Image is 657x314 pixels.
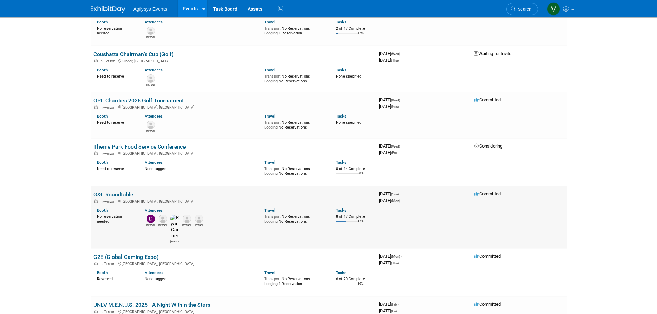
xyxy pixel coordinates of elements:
[264,74,282,79] span: Transport:
[474,302,501,307] span: Committed
[391,59,399,62] span: (Thu)
[147,121,155,129] img: Pamela McConnell
[264,277,282,281] span: Transport:
[336,270,346,275] a: Tasks
[93,198,374,204] div: [GEOGRAPHIC_DATA], [GEOGRAPHIC_DATA]
[264,26,282,31] span: Transport:
[145,114,163,119] a: Attendees
[264,214,282,219] span: Transport:
[264,20,275,24] a: Travel
[146,129,155,133] div: Pamela McConnell
[145,20,163,24] a: Attendees
[97,25,135,36] div: No reservation needed
[158,223,167,227] div: Marty Halaburda
[93,104,374,110] div: [GEOGRAPHIC_DATA], [GEOGRAPHIC_DATA]
[391,303,397,306] span: (Fri)
[336,20,346,24] a: Tasks
[94,199,98,203] img: In-Person Event
[264,79,279,83] span: Lodging:
[264,73,326,83] div: No Reservations No Reservations
[93,302,210,308] a: UNLV M.E.N.U.S. 2025 - A Night Within the Stars
[93,97,184,104] a: OPL Charities 2025 Golf Tournament
[506,3,538,15] a: Search
[100,199,117,204] span: In-Person
[146,83,155,87] div: Robert Egan
[379,302,399,307] span: [DATE]
[93,58,374,63] div: Kinder, [GEOGRAPHIC_DATA]
[391,105,399,109] span: (Sun)
[336,166,374,171] div: 0 of 14 Complete
[379,191,401,196] span: [DATE]
[379,58,399,63] span: [DATE]
[97,73,135,79] div: Need to reserve
[474,254,501,259] span: Committed
[147,215,155,223] img: Darren Student
[547,2,560,16] img: Vaitiare Munoz
[264,114,275,119] a: Travel
[97,208,108,213] a: Booth
[97,160,108,165] a: Booth
[391,199,400,203] span: (Mon)
[336,214,374,219] div: 8 of 17 Complete
[195,223,203,227] div: John Cleverly
[264,219,279,224] span: Lodging:
[336,160,346,165] a: Tasks
[195,215,203,223] img: John Cleverly
[93,254,159,260] a: G2E (Global Gaming Expo)
[183,215,191,223] img: Rohith Kori
[145,165,259,171] div: None tagged
[146,35,155,39] div: Lindsey Fundine
[264,25,326,36] div: No Reservations 1 Reservation
[264,120,282,125] span: Transport:
[379,104,399,109] span: [DATE]
[379,150,397,155] span: [DATE]
[97,20,108,24] a: Booth
[93,51,174,58] a: Coushatta Chairman's Cup (Golf)
[264,165,326,176] div: No Reservations No Reservations
[358,220,364,229] td: 47%
[379,308,397,313] span: [DATE]
[94,59,98,62] img: In-Person Event
[398,302,399,307] span: -
[391,52,400,56] span: (Wed)
[170,215,179,239] img: Ryan Carrier
[182,223,191,227] div: Rohith Kori
[264,160,275,165] a: Travel
[147,74,155,83] img: Robert Egan
[97,68,108,72] a: Booth
[147,27,155,35] img: Lindsey Fundine
[94,105,98,109] img: In-Person Event
[94,151,98,155] img: In-Person Event
[379,198,400,203] span: [DATE]
[97,275,135,282] div: Reserved
[93,143,186,150] a: Theme Park Food Service Conference
[391,309,397,313] span: (Fri)
[391,255,400,259] span: (Mon)
[400,191,401,196] span: -
[336,74,361,79] span: None specified
[379,97,402,102] span: [DATE]
[145,270,163,275] a: Attendees
[358,282,364,291] td: 30%
[264,31,279,36] span: Lodging:
[94,262,98,265] img: In-Person Event
[336,120,361,125] span: None specified
[97,114,108,119] a: Booth
[100,59,117,63] span: In-Person
[170,239,179,243] div: Ryan Carrier
[145,275,259,282] div: None tagged
[391,144,400,148] span: (Wed)
[336,114,346,119] a: Tasks
[146,223,155,227] div: Darren Student
[93,308,374,314] div: [GEOGRAPHIC_DATA], [GEOGRAPHIC_DATA]
[97,119,135,125] div: Need to reserve
[391,151,397,155] span: (Fri)
[145,160,163,165] a: Attendees
[474,51,511,56] span: Waiting for Invite
[100,310,117,314] span: In-Person
[264,166,282,171] span: Transport:
[264,270,275,275] a: Travel
[358,31,364,41] td: 12%
[145,208,163,213] a: Attendees
[474,97,501,102] span: Committed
